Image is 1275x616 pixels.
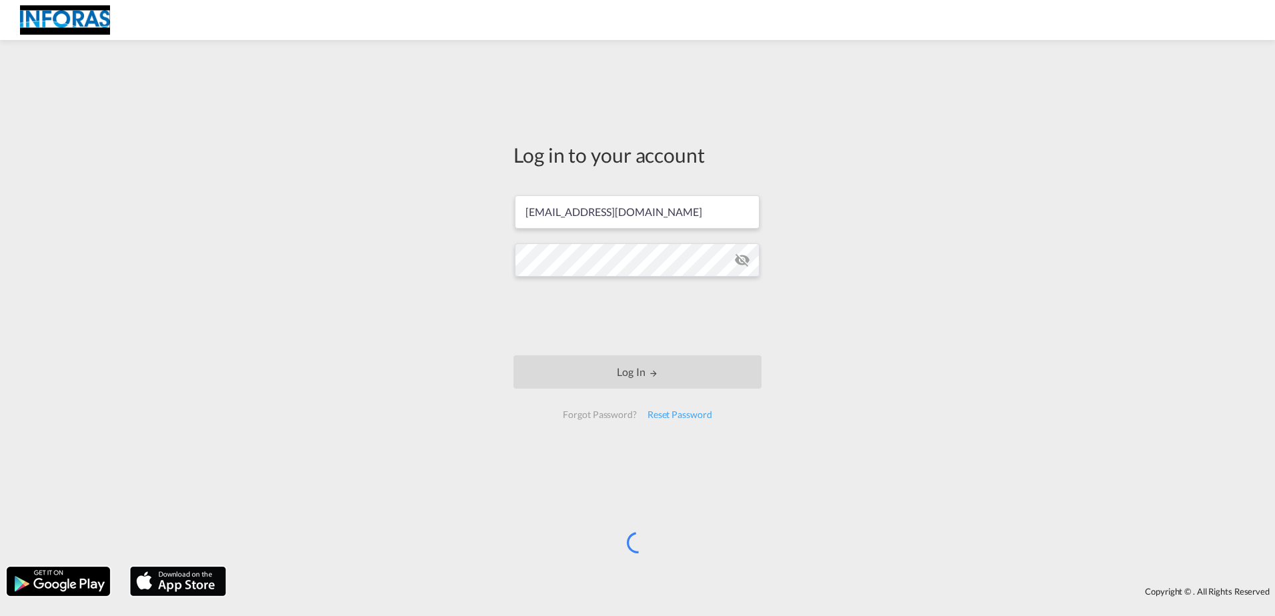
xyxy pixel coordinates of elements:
button: LOGIN [513,355,762,389]
div: Copyright © . All Rights Reserved [233,580,1275,603]
img: eff75c7098ee11eeb65dd1c63e392380.jpg [20,5,110,35]
div: Forgot Password? [557,403,642,427]
input: Enter email/phone number [515,195,760,229]
div: Reset Password [642,403,718,427]
md-icon: icon-eye-off [734,252,750,268]
iframe: reCAPTCHA [536,290,739,342]
img: apple.png [129,565,227,597]
img: google.png [5,565,111,597]
div: Log in to your account [513,141,762,169]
